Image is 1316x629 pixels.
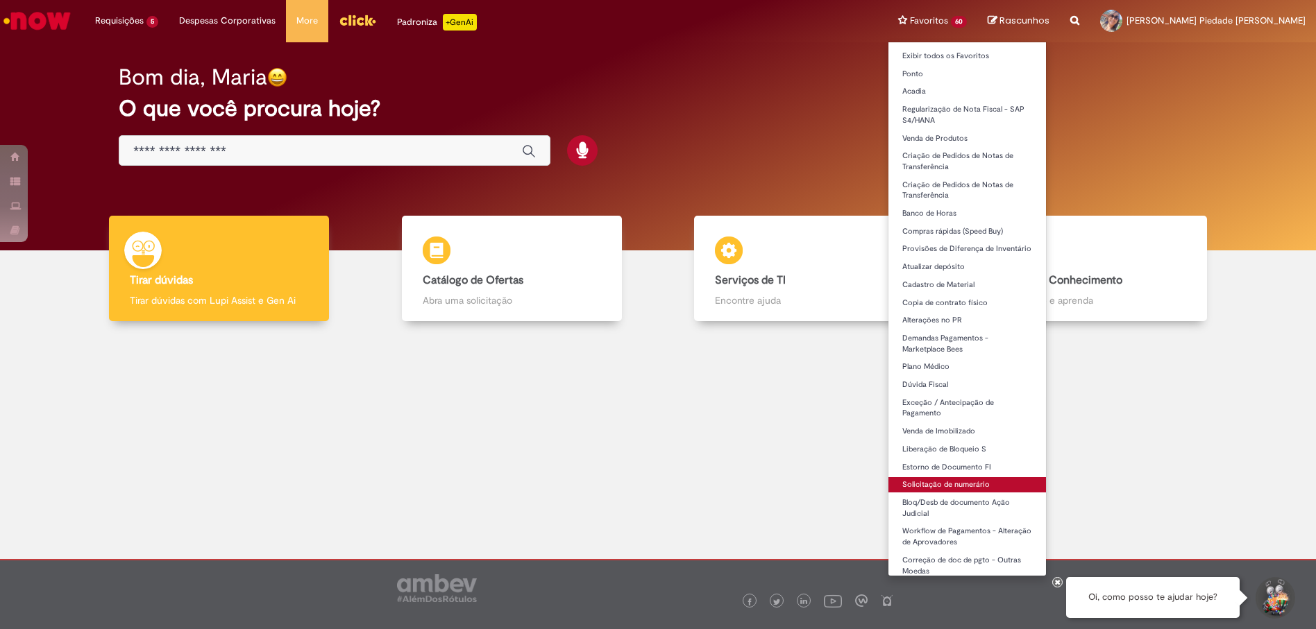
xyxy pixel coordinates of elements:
img: logo_footer_linkedin.png [800,598,807,606]
a: Serviços de TI Encontre ajuda [658,216,951,322]
img: happy-face.png [267,67,287,87]
h2: Bom dia, Maria [119,65,267,89]
ul: Favoritos [888,42,1047,576]
a: Criação de Pedidos de Notas de Transferência [888,148,1046,174]
button: Iniciar Conversa de Suporte [1254,577,1295,619]
img: logo_footer_facebook.png [746,598,753,605]
a: Exceção / Antecipação de Pagamento [888,395,1046,421]
a: Estorno de Documento FI [888,460,1046,475]
a: Atualizar depósito [888,259,1046,275]
p: Encontre ajuda [715,293,893,307]
a: Liberação de Bloqueio S [888,442,1046,457]
a: Correção de doc de pgto - Outras Moedas [888,553,1046,578]
a: Regularização de Nota Fiscal - SAP S4/HANA [888,102,1046,128]
img: logo_footer_twitter.png [773,598,780,605]
a: Banco de Horas [888,206,1046,221]
img: ServiceNow [1,7,73,35]
span: 60 [951,16,967,28]
span: Requisições [95,14,144,28]
a: Copia de contrato físico [888,295,1046,311]
a: Tirar dúvidas Tirar dúvidas com Lupi Assist e Gen Ai [73,216,366,322]
div: Oi, como posso te ajudar hoje? [1066,577,1240,618]
a: Catálogo de Ofertas Abra uma solicitação [366,216,659,322]
img: click_logo_yellow_360x200.png [339,10,376,31]
span: Despesas Corporativas [179,14,276,28]
a: Alterações no PR [888,313,1046,328]
span: 5 [146,16,158,28]
img: logo_footer_ambev_rotulo_gray.png [397,574,477,602]
a: Cadastro de Material [888,277,1046,293]
b: Serviços de TI [715,273,786,287]
a: Demandas Pagamentos - Marketplace Bees [888,331,1046,356]
h2: O que você procura hoje? [119,96,1197,121]
a: Acadia [888,84,1046,99]
b: Tirar dúvidas [130,273,193,287]
a: Provisões de Diferença de Inventário [888,241,1046,257]
a: Bloq/Desb de documento Ação Judicial [888,495,1046,521]
a: Venda de Imobilizado [888,424,1046,439]
a: Rascunhos [988,15,1049,28]
a: Criação de Pedidos de Notas de Transferência [888,178,1046,203]
a: Venda de Produtos [888,131,1046,146]
a: Base de Conhecimento Consulte e aprenda [951,216,1244,322]
a: Workflow de Pagamentos - Alteração de Aprovadores [888,524,1046,549]
p: +GenAi [443,14,477,31]
a: Ponto [888,67,1046,82]
a: Dúvida Fiscal [888,377,1046,393]
span: [PERSON_NAME] Piedade [PERSON_NAME] [1127,15,1306,26]
img: logo_footer_workplace.png [855,594,868,607]
b: Base de Conhecimento [1008,273,1122,287]
a: Exibir todos os Favoritos [888,49,1046,64]
p: Tirar dúvidas com Lupi Assist e Gen Ai [130,293,308,307]
p: Abra uma solicitação [423,293,601,307]
img: logo_footer_youtube.png [824,592,842,610]
span: More [296,14,318,28]
a: Compras rápidas (Speed Buy) [888,224,1046,239]
img: logo_footer_naosei.png [881,594,893,607]
span: Favoritos [910,14,948,28]
b: Catálogo de Ofertas [423,273,523,287]
p: Consulte e aprenda [1008,293,1186,307]
a: Solicitação de numerário [888,477,1046,492]
a: Plano Médico [888,359,1046,374]
span: Rascunhos [999,14,1049,27]
div: Padroniza [397,14,477,31]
